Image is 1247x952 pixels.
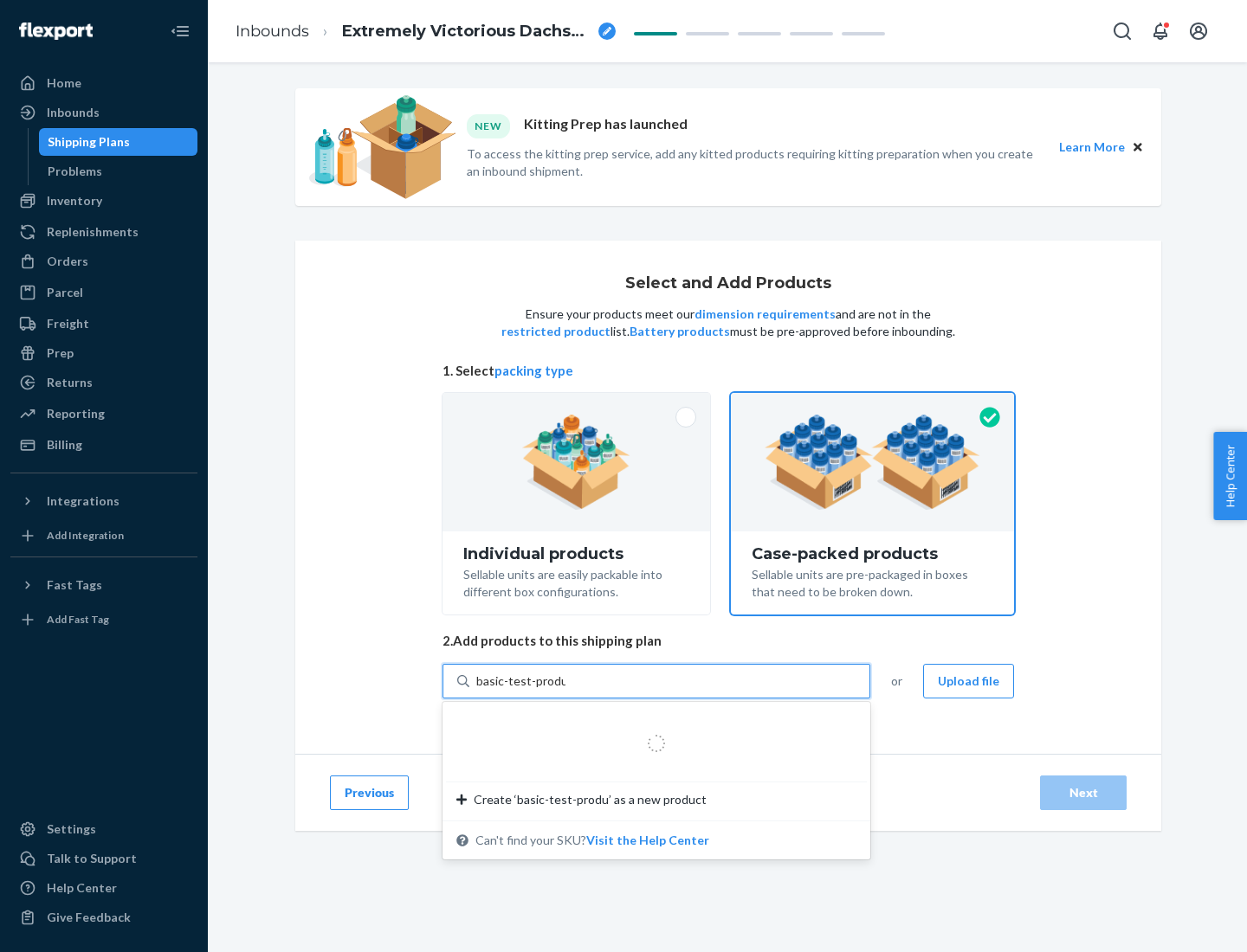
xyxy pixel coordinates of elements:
[47,344,74,362] div: Prep
[10,187,197,215] a: Inventory
[47,612,109,627] div: Add Fast Tag
[47,436,82,453] div: Billing
[47,223,139,241] div: Replenishments
[463,563,689,601] div: Sellable units are easily packable into different box configurations.
[47,909,131,926] div: Give Feedback
[10,69,197,97] a: Home
[48,133,130,151] div: Shipping Plans
[47,284,83,301] div: Parcel
[695,306,836,323] button: dimension requirements
[48,163,102,180] div: Problems
[47,405,105,422] div: Reporting
[752,563,993,601] div: Sellable units are pre-packaged in boxes that need to be broken down.
[19,23,93,40] img: Flexport logo
[1059,138,1125,157] button: Learn More
[474,791,707,808] span: Create ‘basic-test-produ’ as a new product
[10,248,197,275] a: Orders
[625,275,831,293] h1: Select and Add Products
[47,528,124,543] div: Add Integration
[1105,14,1140,48] button: Open Search Box
[10,904,197,931] button: Give Feedback
[476,672,565,690] input: Create ‘basic-test-produ’ as a new productCan't find your SKU?Visit the Help Center
[47,492,120,510] div: Integrations
[47,253,88,270] div: Orders
[501,323,611,340] button: restricted product
[10,339,197,367] a: Prep
[10,218,197,246] a: Replenishments
[522,415,630,510] img: individual-pack.facf35554cb0f1810c75b2bd6df2d64e.png
[10,279,197,306] a: Parcel
[47,74,81,92] div: Home
[1055,784,1112,801] div: Next
[10,369,197,396] a: Returns
[10,522,197,550] a: Add Integration
[923,664,1014,698] button: Upload file
[47,576,102,594] div: Fast Tags
[10,431,197,459] a: Billing
[1181,14,1216,48] button: Open account menu
[236,22,309,41] a: Inbounds
[443,362,1014,380] span: 1. Select
[475,832,709,849] span: Can't find your SKU?
[47,850,137,867] div: Talk to Support
[10,310,197,338] a: Freight
[47,104,100,121] div: Inbounds
[39,128,198,156] a: Shipping Plans
[10,845,197,872] a: Talk to Support
[39,158,198,185] a: Problems
[47,374,93,391] div: Returns
[1040,775,1127,810] button: Next
[467,114,510,138] div: NEW
[10,606,197,634] a: Add Fast Tag
[1143,14,1178,48] button: Open notifications
[10,874,197,902] a: Help Center
[10,815,197,843] a: Settings
[10,99,197,126] a: Inbounds
[586,832,709,849] button: Create ‘basic-test-produ’ as a new productCan't find your SKU?
[752,545,993,563] div: Case-packed products
[47,820,96,838] div: Settings
[443,632,1014,650] span: 2. Add products to this shipping plan
[47,315,89,332] div: Freight
[342,21,591,43] span: Extremely Victorious Dachshund
[10,400,197,428] a: Reporting
[163,14,197,48] button: Close Navigation
[1213,432,1247,520] button: Help Center
[1128,138,1147,157] button: Close
[47,192,102,209] div: Inventory
[10,487,197,515] button: Integrations
[524,114,688,138] p: Kitting Prep has launched
[463,545,689,563] div: Individual products
[494,362,573,380] button: packing type
[10,571,197,599] button: Fast Tags
[330,775,409,810] button: Previous
[500,306,957,340] p: Ensure your products meet our and are not in the list. must be pre-approved before inbounding.
[222,6,630,57] ol: breadcrumbs
[47,879,117,897] div: Help Center
[765,415,980,510] img: case-pack.59cecea509d18c883b923b81aeac6d0b.png
[891,672,902,690] span: or
[630,323,730,340] button: Battery products
[467,145,1043,180] p: To access the kitting prep service, add any kitted products requiring kitting preparation when yo...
